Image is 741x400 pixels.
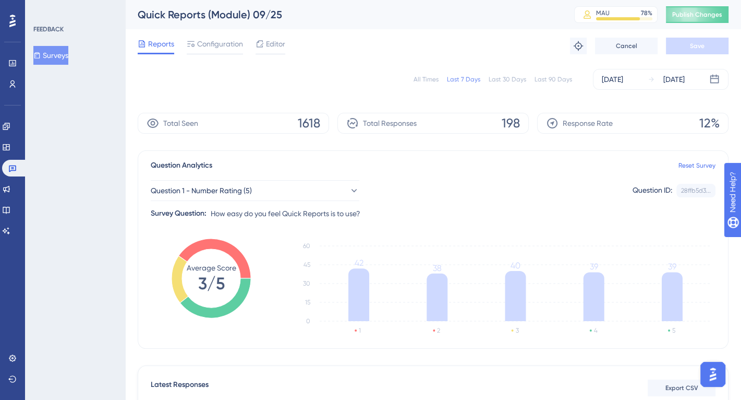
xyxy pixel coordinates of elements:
tspan: 0 [306,317,310,325]
tspan: 39 [668,262,676,272]
text: 2 [437,327,440,334]
tspan: 15 [305,299,310,306]
span: 1618 [298,115,320,132]
span: Response Rate [563,117,613,130]
div: All Times [414,75,439,84]
span: Cancel [616,42,637,50]
div: [DATE] [663,73,685,86]
tspan: 30 [303,280,310,287]
tspan: 60 [303,242,310,250]
span: Reports [148,38,174,50]
span: Save [690,42,704,50]
div: [DATE] [602,73,623,86]
span: Question 1 - Number Rating (5) [151,184,252,197]
div: Survey Question: [151,207,206,220]
div: Question ID: [633,184,672,197]
tspan: 3/5 [198,274,225,293]
span: How easy do you feel Quick Reports is to use? [211,207,360,220]
a: Reset Survey [678,161,715,170]
text: 1 [359,327,361,334]
button: Surveys [33,46,68,65]
text: 4 [594,327,598,334]
span: Total Responses [363,117,417,130]
span: Configuration [197,38,243,50]
button: Question 1 - Number Rating (5) [151,180,359,201]
text: 5 [672,327,675,334]
tspan: 42 [355,258,363,268]
div: MAU [596,9,610,17]
tspan: 40 [511,261,520,270]
span: Total Seen [163,117,198,130]
div: Last 7 Days [447,75,480,84]
button: Publish Changes [666,6,728,23]
button: Export CSV [648,380,715,396]
span: 12% [699,115,720,132]
span: Export CSV [665,384,698,392]
button: Save [666,38,728,54]
span: Editor [266,38,285,50]
div: Last 90 Days [535,75,572,84]
tspan: 39 [590,262,598,272]
tspan: 38 [433,263,442,273]
span: 198 [502,115,520,132]
span: Publish Changes [672,10,722,19]
tspan: 45 [303,261,310,268]
span: Question Analytics [151,159,212,172]
span: Latest Responses [151,379,209,397]
button: Cancel [595,38,658,54]
iframe: UserGuiding AI Assistant Launcher [697,359,728,390]
div: Last 30 Days [489,75,526,84]
tspan: Average Score [187,264,236,272]
text: 3 [516,327,519,334]
div: 78 % [641,9,652,17]
div: Quick Reports (Module) 09/25 [138,7,548,22]
div: FEEDBACK [33,25,64,33]
div: 28ffb5d3... [681,186,711,195]
span: Need Help? [25,3,65,15]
